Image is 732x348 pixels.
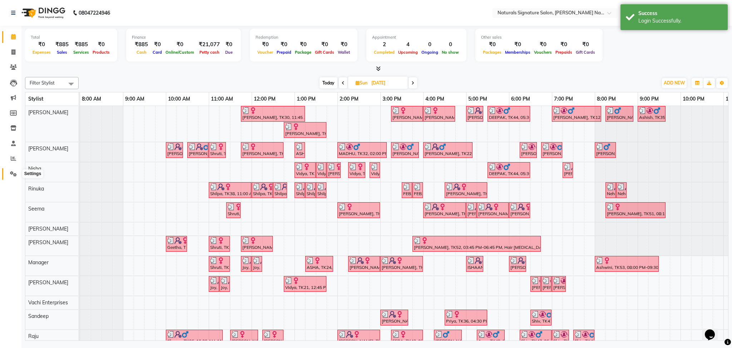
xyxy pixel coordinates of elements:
span: Upcoming [396,50,420,55]
div: Shiv, TK47, 07:30 PM-08:00 PM, [PERSON_NAME] Trim [574,331,594,344]
span: Online/Custom [164,50,196,55]
span: Nisha [28,165,41,172]
div: [PERSON_NAME], TK55, 04:00 PM-05:00 PM, Full Waxing (FA+FL+UA)- Women [424,203,465,217]
div: [PERSON_NAME], TK54, 07:00 PM-07:20 PM, Underarms- Peel Off- Women [553,277,565,291]
div: Shiv, TK47, 07:00 PM-07:25 PM, Hair Cut By Stylist [553,331,568,344]
div: ₹0 [151,40,164,49]
span: Ongoing [420,50,440,55]
div: Joy, TK25, 12:00 PM-12:10 PM, Hair Cut By Stylist [252,257,261,271]
iframe: chat widget [702,319,725,341]
div: [PERSON_NAME], TK01, 12:45 PM-01:45 PM, Advance Cut - By Stylist (₹1300) [285,123,326,137]
img: logo [18,3,67,23]
span: Voucher [256,50,275,55]
div: ₹885 [71,40,91,49]
div: ₹0 [481,40,503,49]
span: Prepaids [554,50,574,55]
span: Services [71,50,91,55]
span: Due [223,50,234,55]
div: [PERSON_NAME], TK22, 04:00 PM-05:10 PM, Hair Cut By Stylist,[PERSON_NAME] Trim (₹250) [424,143,472,157]
div: [PERSON_NAME], TK51, 08:15 PM-09:40 PM, Detan/Bleach- Face & Neck- Women (₹800),Skin Clean Up- Wo... [606,203,665,217]
a: 3:00 PM [381,94,403,104]
span: [PERSON_NAME] [28,226,68,232]
a: 2:00 PM [338,94,360,104]
a: 9:00 PM [638,94,661,104]
div: Neha, TK60, 08:15 PM-08:25 PM, Eyebrow- Threading- Women [606,183,615,197]
span: No show [440,50,461,55]
div: [PERSON_NAME], TK17, 06:15 PM-06:40 PM, Hair Cut By Stylist [520,143,536,157]
div: Shilpa, TK38, 11:00 AM-12:00 PM, Rica-Full Waxing (FA+FL+UA) [209,183,251,197]
span: [PERSON_NAME] [28,239,68,246]
div: [PERSON_NAME], TK15, 10:00 AM-10:25 AM, Hair Cut By Stylist [167,143,182,157]
div: Vidya, TK21, 01:00 PM-01:30 PM, [GEOGRAPHIC_DATA]-Full Legs [295,163,315,177]
div: Shilpa, TK38, 01:30 PM-01:40 PM, [GEOGRAPHIC_DATA]- Threading- Women [317,183,326,197]
button: ADD NEW [662,78,687,88]
span: Prepaid [275,50,293,55]
div: Shilpa, TK38, 01:00 PM-01:15 PM, Skin Clean Up- Women [295,183,304,197]
div: 2 [372,40,396,49]
div: Vidya, TK21, 02:45 PM-02:55 PM, Eyebrow- Threading- Women [370,163,379,177]
span: Gift Cards [313,50,336,55]
span: Vouchers [532,50,554,55]
div: ₹0 [256,40,275,49]
div: [PERSON_NAME], TK54, 06:45 PM-06:55 PM, Upper Lip- Threading- Women [542,277,551,291]
div: Vidya, TK21, 12:45 PM-01:45 PM, Head Massage- Women [285,277,326,291]
b: 08047224946 [79,3,110,23]
span: [PERSON_NAME] [28,279,68,286]
div: MADHU, TK32, 02:00 PM-03:10 PM, Hair Cut By Stylist,[PERSON_NAME] Trim (₹250) [338,143,386,157]
div: ₹21,077 [196,40,223,49]
div: 0 [420,40,440,49]
span: Sandeep [28,313,49,319]
div: ₹0 [574,40,597,49]
a: 12:00 PM [252,94,277,104]
span: Today [320,77,337,88]
div: ₹0 [275,40,293,49]
div: Appointment [372,34,461,40]
span: Petty cash [198,50,221,55]
input: 2025-08-31 [369,78,405,88]
div: Geetha, TK05, 10:00 AM-10:30 AM, Advance Cut - By Stylist [167,237,186,251]
span: Seema [28,206,44,212]
span: Stylist [28,96,43,102]
div: Shiv, TK47, 06:30 PM-07:00 PM, Shampeeling- Men [531,311,551,324]
span: Manager [28,259,49,266]
div: [PERSON_NAME], TK39, 03:00 PM-03:40 PM, Blow Dry- Medium [381,311,407,324]
div: Settings [23,170,43,178]
div: ASHA, TK24, 01:00 PM-01:15 PM, Kids Cut (below 7) [295,143,304,157]
span: ADD NEW [664,80,685,86]
div: [PERSON_NAME], TK56, 07:15 PM-07:25 PM, Eyebrow- Threading- Women [563,163,572,177]
div: [PERSON_NAME], TK40, 05:00 PM-05:25 PM, Hair Cut By Stylist [467,107,483,121]
div: [PERSON_NAME], TK11, 03:15 PM-03:55 PM, Hair Cut By Senior Stylist,[PERSON_NAME] Trim (₹250) [392,143,418,157]
span: Vachi Enterprises [28,299,68,306]
div: 0 [440,40,461,49]
div: 4 [396,40,420,49]
div: Shruti, TK09, 11:00 AM-11:30 AM, Kids Cut (Girls)- Below 7 [209,257,229,271]
div: Shilpa, TK38, 12:30 PM-12:50 PM, Detan/Bleach- Face & Neck- Women [274,183,286,197]
a: 9:00 AM [123,94,146,104]
div: [PERSON_NAME], TK01, 11:45 AM-12:45 PM, Advance Cut - By Stylist [242,143,283,157]
div: Shruti, TK09, 11:00 AM-11:25 AM, Hair Cut By Stylist [209,143,225,157]
span: Gift Cards [574,50,597,55]
span: Package [293,50,313,55]
div: [PERSON_NAME], TK34, 03:15 PM-04:00 PM, Advance Cut - By Stylist [392,107,422,121]
div: Joy, TK25, 11:00 AM-11:10 AM, Eyebrow- Threading- Women [209,277,218,291]
a: 10:00 PM [681,94,706,104]
div: Redemption [256,34,352,40]
a: 6:00 PM [509,94,532,104]
a: 1:00 PM [295,94,317,104]
span: Wallet [336,50,352,55]
div: [PERSON_NAME], TK55, 06:00 PM-06:30 PM, Shampoo, Conditioning & Blast Dry [510,203,529,217]
div: Vidya, TK21, 01:30 PM-01:35 PM, Underarms- Peel Off- Women [317,163,326,177]
span: Sales [55,50,69,55]
div: Charan, TK06, 10:00 AM-11:20 AM, Hair Cut By Stylist,Brillare- [MEDICAL_DATA] Control Treatment- ... [167,331,222,344]
span: Card [151,50,164,55]
div: [PERSON_NAME], TK54, 06:30 PM-06:40 PM, Eyebrow- Threading- Women [531,277,540,291]
span: Raju [28,333,39,339]
div: Success [638,10,722,17]
div: ₹885 [132,40,151,49]
div: [PERSON_NAME], TK12, 07:00 PM-08:10 PM, [PERSON_NAME] Trim,Hair Cut By Stylist (₹550) [553,107,600,121]
div: Ashish, TK35, 09:00 PM-09:40 PM, Hair Cut By Stylist,[PERSON_NAME] Trim (₹250) [638,107,665,121]
span: [PERSON_NAME] [28,109,68,116]
div: Arun, TK49, 05:15 PM-05:55 PM, Hair Cut By Stylist [478,331,504,344]
div: [PERSON_NAME], TK30, 11:30 AM-12:10 PM, Hair Cut By Stylist [231,331,257,344]
div: [PERSON_NAME], TK55, 05:15 PM-06:00 PM, Extension Removal [478,203,508,217]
